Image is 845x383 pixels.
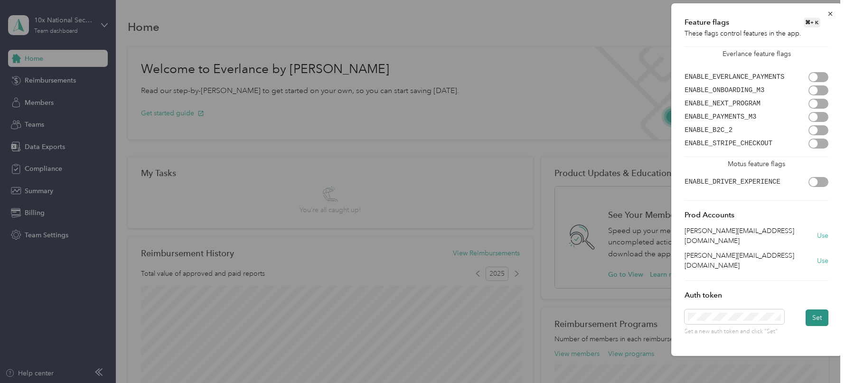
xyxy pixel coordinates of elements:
[685,327,784,336] p: Set a new auth token and click "Set"
[685,100,760,107] code: ENABLE_NEXT_PROGRAM
[685,86,764,94] code: ENABLE_ONBOARDING_M3
[685,290,722,299] span: Auth token
[804,18,820,28] span: ⌘ + K
[685,178,780,186] code: ENABLE_DRIVER_EXPERIENCE
[817,256,828,266] button: Use
[685,251,817,271] p: [PERSON_NAME][EMAIL_ADDRESS][DOMAIN_NAME]
[685,17,729,28] span: Feature flags
[792,330,845,383] iframe: Everlance-gr Chat Button Frame
[685,73,784,81] code: ENABLE_EVERLANCE_PAYMENTS
[685,140,772,147] code: ENABLE_STRIPE_CHECKOUT
[806,309,828,326] button: Set
[685,210,734,219] span: Prod Accounts
[685,113,756,121] code: ENABLE_PAYMENTS_M3
[817,231,828,241] button: Use
[685,47,828,59] p: Everlance feature flags
[685,226,817,246] p: [PERSON_NAME][EMAIL_ADDRESS][DOMAIN_NAME]
[685,126,732,134] code: ENABLE_B2C_2
[685,157,828,169] p: Motus feature flags
[685,28,828,38] p: These flags control features in the app.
